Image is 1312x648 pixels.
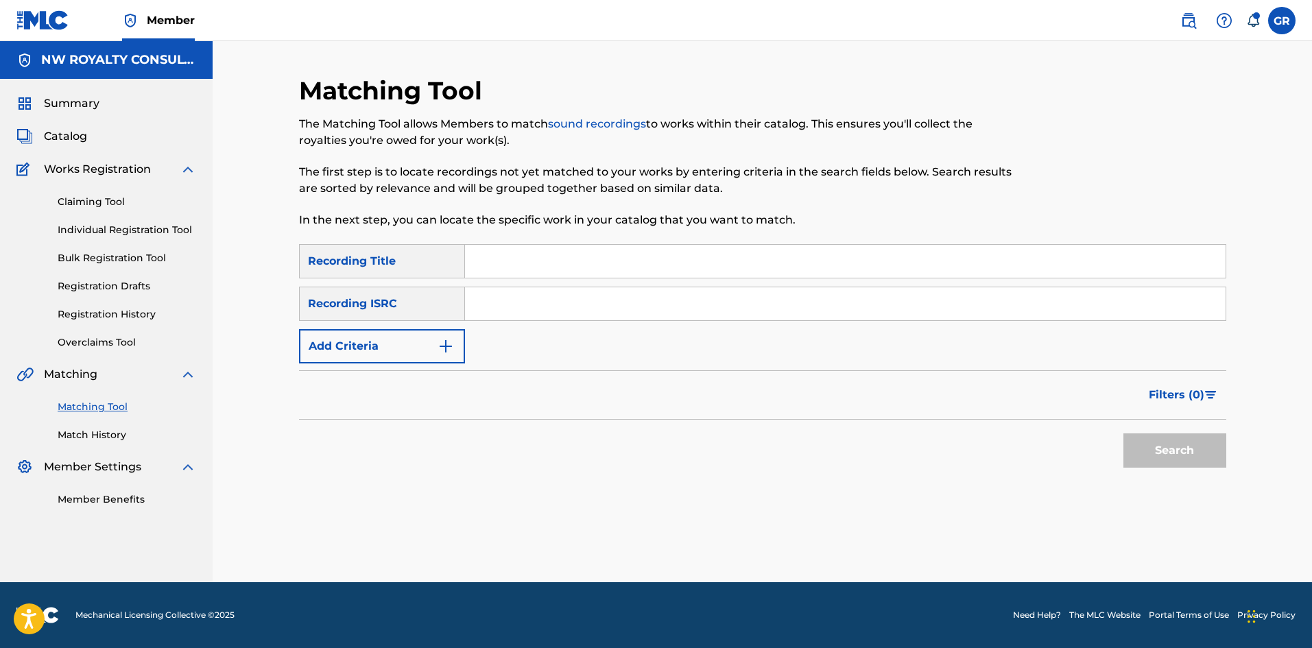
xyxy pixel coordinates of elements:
form: Search Form [299,244,1226,475]
a: Match History [58,428,196,442]
img: Matching [16,366,34,383]
a: Overclaims Tool [58,335,196,350]
span: Member Settings [44,459,141,475]
img: MLC Logo [16,10,69,30]
a: Registration Drafts [58,279,196,293]
h5: NW ROYALTY CONSULTING, LLC. [41,52,196,68]
button: Filters (0) [1141,378,1226,412]
p: The first step is to locate recordings not yet matched to your works by entering criteria in the ... [299,164,1013,197]
a: Registration History [58,307,196,322]
img: Top Rightsholder [122,12,139,29]
a: Public Search [1175,7,1202,34]
a: Matching Tool [58,400,196,414]
a: Bulk Registration Tool [58,251,196,265]
span: Summary [44,95,99,112]
span: Catalog [44,128,87,145]
a: The MLC Website [1069,609,1141,621]
img: Member Settings [16,459,33,475]
img: help [1216,12,1232,29]
a: sound recordings [548,117,646,130]
button: Add Criteria [299,329,465,363]
p: The Matching Tool allows Members to match to works within their catalog. This ensures you'll coll... [299,116,1013,149]
a: CatalogCatalog [16,128,87,145]
span: Works Registration [44,161,151,178]
div: User Menu [1268,7,1296,34]
span: Matching [44,366,97,383]
img: expand [180,366,196,383]
img: search [1180,12,1197,29]
p: In the next step, you can locate the specific work in your catalog that you want to match. [299,212,1013,228]
img: logo [16,607,59,623]
iframe: Chat Widget [1243,582,1312,648]
a: Individual Registration Tool [58,223,196,237]
img: expand [180,161,196,178]
a: Privacy Policy [1237,609,1296,621]
img: Accounts [16,52,33,69]
div: Notifications [1246,14,1260,27]
span: Member [147,12,195,28]
a: SummarySummary [16,95,99,112]
h2: Matching Tool [299,75,489,106]
a: Claiming Tool [58,195,196,209]
img: filter [1205,391,1217,399]
span: Filters ( 0 ) [1149,387,1204,403]
a: Member Benefits [58,492,196,507]
img: 9d2ae6d4665cec9f34b9.svg [438,338,454,355]
div: Drag [1248,596,1256,637]
a: Need Help? [1013,609,1061,621]
img: Summary [16,95,33,112]
a: Portal Terms of Use [1149,609,1229,621]
span: Mechanical Licensing Collective © 2025 [75,609,235,621]
img: expand [180,459,196,475]
img: Works Registration [16,161,34,178]
div: Help [1210,7,1238,34]
img: Catalog [16,128,33,145]
iframe: Resource Center [1274,430,1312,540]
